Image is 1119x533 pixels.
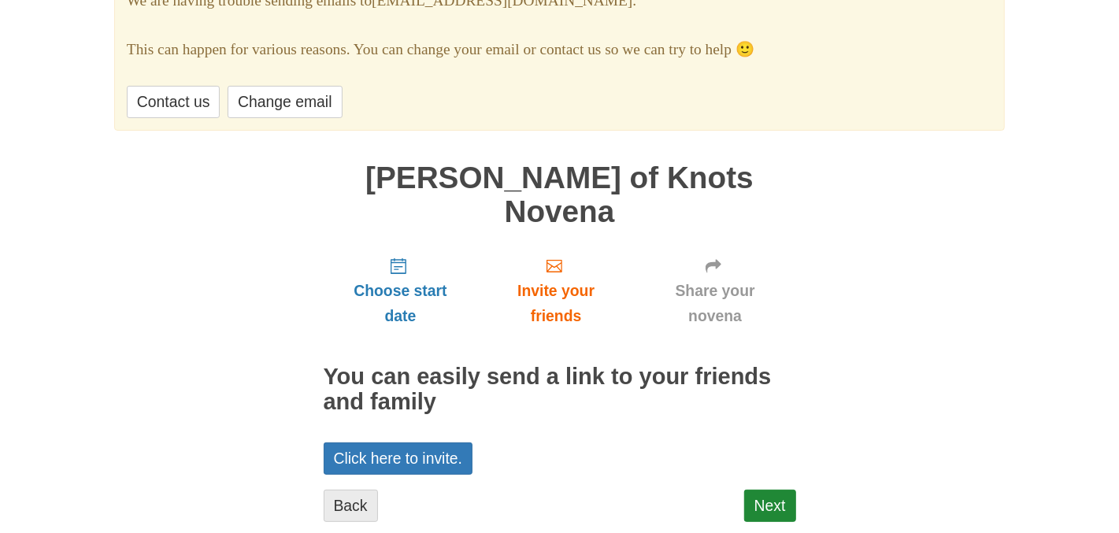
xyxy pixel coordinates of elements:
[228,86,342,118] a: Change email
[493,278,618,330] span: Invite your friends
[324,244,478,338] a: Choose start date
[339,278,462,330] span: Choose start date
[324,161,796,228] h1: [PERSON_NAME] of Knots Novena
[477,244,634,338] a: Invite your friends
[324,442,473,475] a: Click here to invite.
[324,490,378,522] a: Back
[744,490,796,522] a: Next
[127,37,992,63] p: This can happen for various reasons. You can change your email or contact us so we can try to help 🙂
[324,365,796,415] h2: You can easily send a link to your friends and family
[635,244,796,338] a: Share your novena
[650,278,780,330] span: Share your novena
[127,86,220,118] a: Contact us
